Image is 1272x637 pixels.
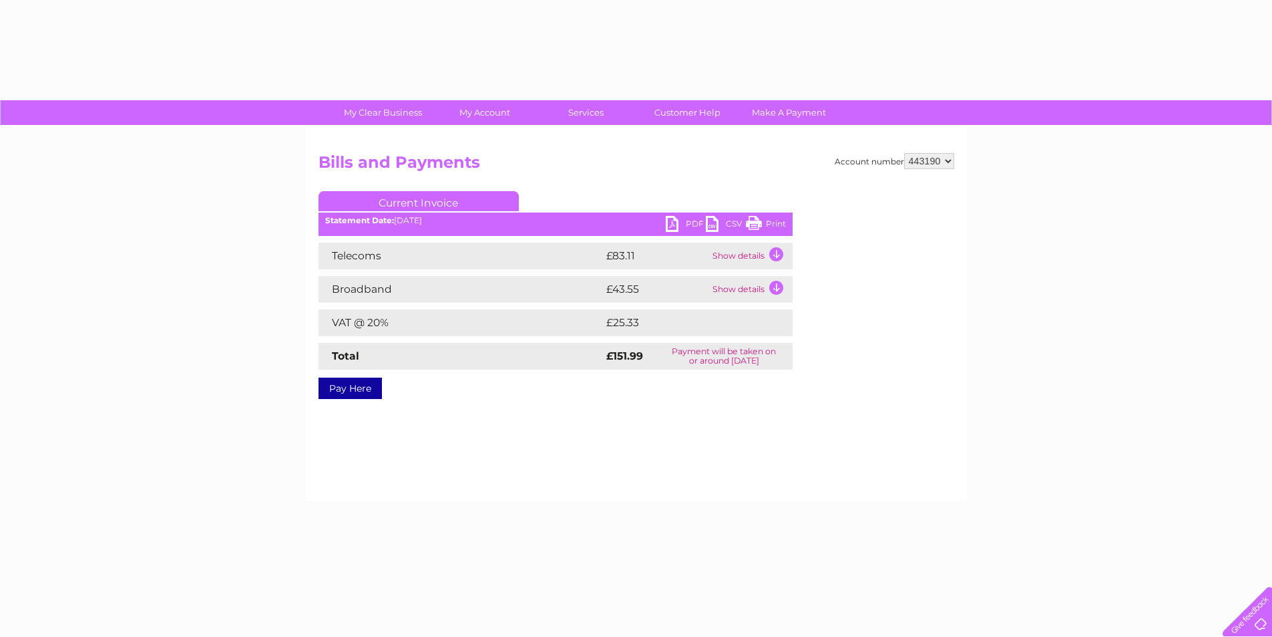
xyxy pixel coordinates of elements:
td: Show details [709,243,793,269]
a: Make A Payment [734,100,844,125]
a: Services [531,100,641,125]
td: £83.11 [603,243,709,269]
div: [DATE] [319,216,793,225]
td: Payment will be taken on or around [DATE] [656,343,792,370]
td: Telecoms [319,243,603,269]
td: £43.55 [603,276,709,303]
td: Broadband [319,276,603,303]
td: £25.33 [603,309,765,336]
b: Statement Date: [325,215,394,225]
a: Pay Here [319,378,382,399]
a: Current Invoice [319,191,519,211]
td: VAT @ 20% [319,309,603,336]
strong: £151.99 [606,350,643,362]
a: PDF [666,216,706,235]
a: Print [746,216,786,235]
a: My Account [429,100,540,125]
h2: Bills and Payments [319,153,954,178]
div: Account number [835,153,954,169]
a: Customer Help [632,100,743,125]
td: Show details [709,276,793,303]
a: CSV [706,216,746,235]
strong: Total [332,350,359,362]
a: My Clear Business [328,100,438,125]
